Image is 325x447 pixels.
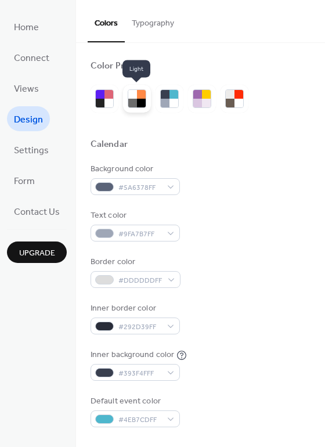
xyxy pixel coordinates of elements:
[91,163,178,175] div: Background color
[91,349,174,361] div: Inner background color
[7,14,46,39] a: Home
[14,49,49,67] span: Connect
[7,106,50,131] a: Design
[91,139,128,151] div: Calendar
[91,60,146,73] div: Color Presets
[14,203,60,221] span: Contact Us
[7,241,67,263] button: Upgrade
[122,60,150,78] span: Light
[118,367,161,380] span: #393F4FFF
[118,321,161,333] span: #292D39FF
[91,210,178,222] div: Text color
[14,19,39,37] span: Home
[118,275,162,287] span: #DDDDDDFF
[7,137,56,162] a: Settings
[7,45,56,70] a: Connect
[14,80,39,98] span: Views
[91,256,178,268] div: Border color
[118,414,161,426] span: #4EB7CDFF
[14,172,35,190] span: Form
[91,302,178,315] div: Inner border color
[118,182,161,194] span: #5A6378FF
[14,111,43,129] span: Design
[14,142,49,160] span: Settings
[7,75,46,100] a: Views
[7,199,67,223] a: Contact Us
[91,395,178,408] div: Default event color
[19,247,55,259] span: Upgrade
[118,228,161,240] span: #9FA7B7FF
[7,168,42,193] a: Form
